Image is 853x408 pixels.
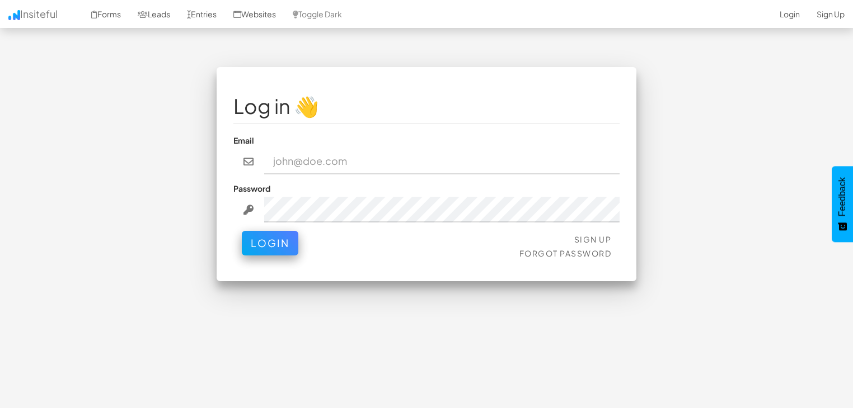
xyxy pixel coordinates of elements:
[519,248,612,258] a: Forgot Password
[837,177,847,216] span: Feedback
[264,149,620,174] input: john@doe.com
[574,234,612,244] a: Sign Up
[233,135,254,146] label: Email
[242,231,298,255] button: Login
[233,183,270,194] label: Password
[832,166,853,242] button: Feedback - Show survey
[8,10,20,20] img: icon.png
[233,95,620,117] h1: Log in 👋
